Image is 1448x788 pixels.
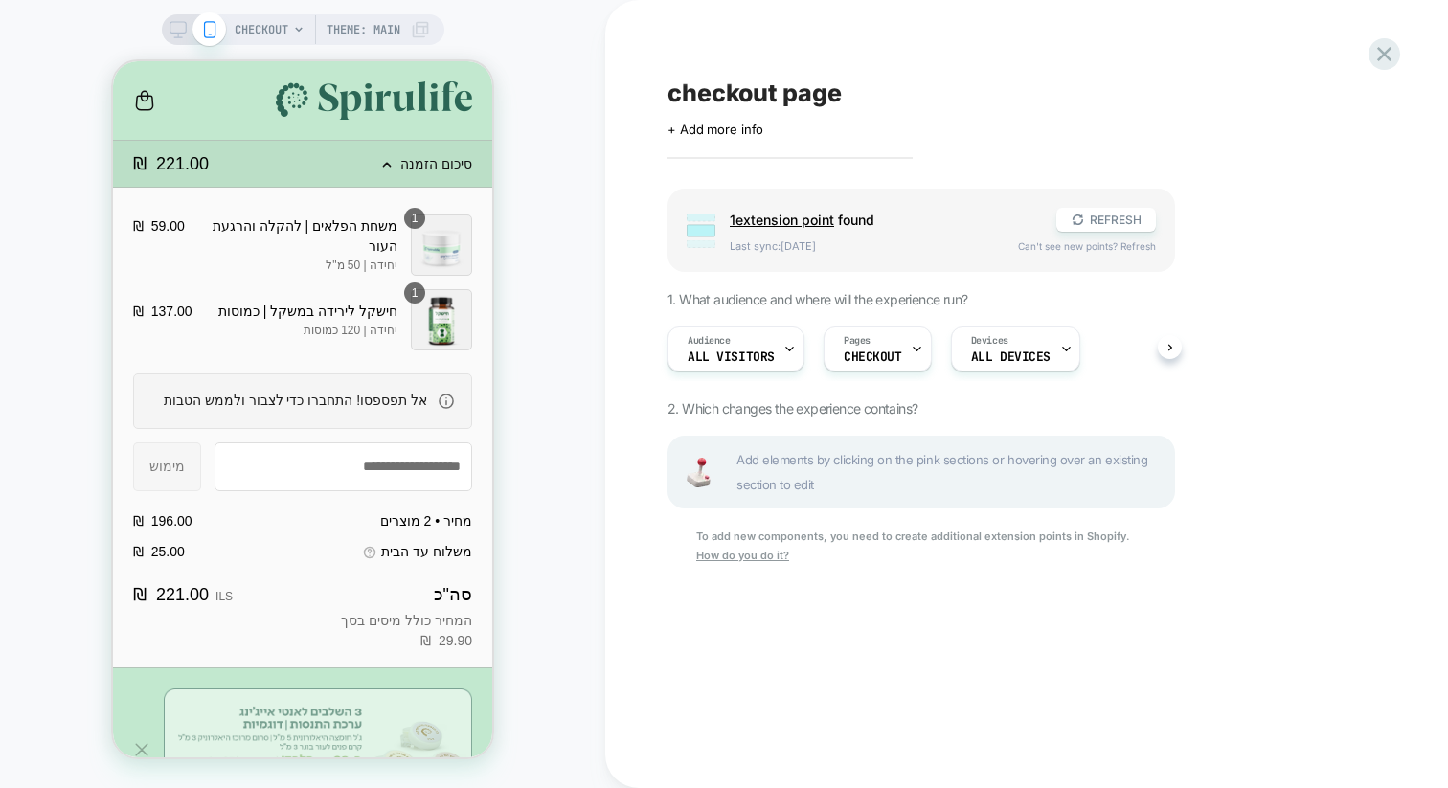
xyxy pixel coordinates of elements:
[667,400,917,417] span: 2. Which changes the experience contains?
[93,260,284,278] p: יחידה | 120 כמוסות
[85,195,284,213] p: יחידה | 50 מ"ל
[844,350,902,364] span: CHECKOUT
[667,291,967,307] span: 1. What audience and where will the experience run?
[267,452,359,467] span: מחיר • 2 מוצרים
[20,452,79,467] span: ‏196.00 ‏ ₪
[20,521,96,547] strong: ‏221.00 ‏ ₪
[93,240,284,260] p: חישקל לירידה במשקל | כמוסות
[102,529,120,542] span: ILS
[730,212,834,228] span: 1 extension point
[37,329,314,350] div: אל תפספסו! התחברו כדי לצבור ולממש הטבות
[971,334,1008,348] span: Devices
[20,483,72,498] span: ‏25.00 ‏ ₪
[299,148,305,166] span: 1
[85,155,284,195] p: משחת הפלאים | להקלה והרגעת העור
[321,524,359,543] strong: סה"כ
[1056,208,1156,232] button: REFRESH
[298,228,359,289] img: חישקל לירידה במשקל
[298,153,359,214] img: משחת הפלאים | להקלה והרגעת העור
[730,239,999,253] span: Last sync: [DATE]
[736,447,1164,497] span: Add elements by clicking on the pink sections or hovering over an existing section to edit
[20,240,79,260] span: ‏137.00 ‏ ₪
[696,549,789,562] u: How do you do it?
[688,350,775,364] span: All Visitors
[844,334,871,348] span: Pages
[688,334,731,348] span: Audience
[667,528,1175,566] div: To add new components, you need to create additional extension points in Shopify.
[287,95,359,110] span: סיכום הזמנה
[971,350,1051,364] span: ALL DEVICES
[20,146,359,292] section: עגלת קניות
[679,458,717,487] img: Joystick
[20,93,96,112] strong: ‏221.00 ‏ ₪
[730,212,1037,228] span: found
[20,155,72,175] span: ‏59.00 ‏ ₪
[299,223,305,240] span: 1
[20,28,43,51] a: עגלה
[235,14,288,45] span: CHECKOUT
[667,79,842,107] span: checkout page
[228,552,359,587] span: המחיר כולל מיסים בסך ‏29.90 ‏ ₪
[327,14,400,45] span: Theme: MAIN
[1018,240,1156,252] span: Can't see new points? Refresh
[268,481,359,501] span: משלוח עד הבית
[667,122,763,137] span: + Add more info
